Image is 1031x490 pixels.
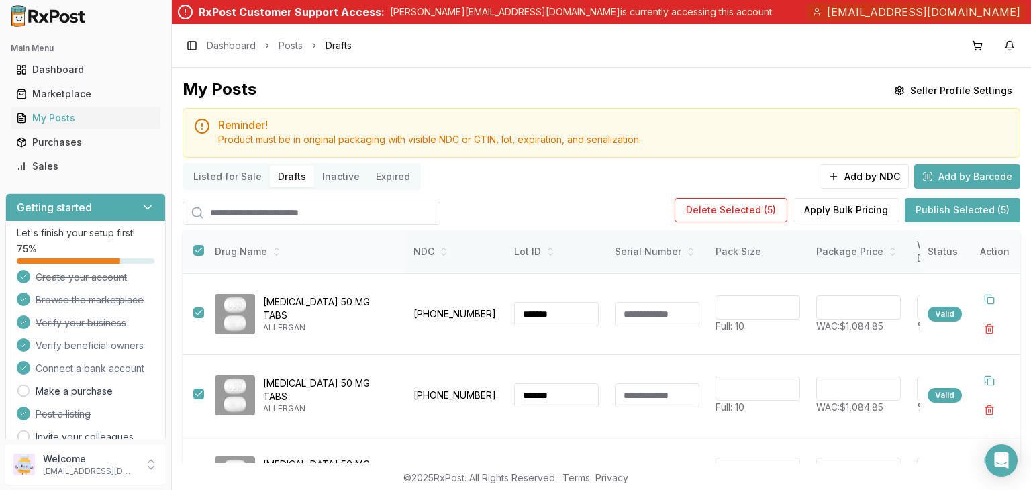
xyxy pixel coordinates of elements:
[36,385,113,398] a: Make a purchase
[716,401,744,413] span: Full: 10
[207,39,256,52] a: Dashboard
[207,39,352,52] nav: breadcrumb
[928,307,962,322] div: Valid
[215,294,255,334] img: Ubrelvy 50 MG TABS
[977,369,1001,393] button: Duplicate
[985,444,1018,477] div: Open Intercom Messenger
[16,136,155,149] div: Purchases
[595,472,628,483] a: Privacy
[17,242,37,256] span: 75 %
[43,466,136,477] p: [EMAIL_ADDRESS][DOMAIN_NAME]
[514,245,599,258] div: Lot ID
[279,39,303,52] a: Posts
[413,307,498,321] p: [PHONE_NUMBER]
[917,238,972,265] div: WAC Discount
[16,111,155,125] div: My Posts
[218,119,1009,130] h5: Reminder!
[263,295,395,322] p: [MEDICAL_DATA] 50 MG TABS
[675,198,787,222] button: Delete Selected (5)
[11,154,160,179] a: Sales
[314,166,368,187] button: Inactive
[11,130,160,154] a: Purchases
[263,403,395,414] p: ALLERGAN
[16,63,155,77] div: Dashboard
[36,271,127,284] span: Create your account
[11,82,160,106] a: Marketplace
[263,322,395,333] p: ALLERGAN
[977,287,1001,311] button: Duplicate
[917,320,963,332] span: % of WAC
[820,164,909,189] button: Add by NDC
[615,245,699,258] div: Serial Number
[36,362,144,375] span: Connect a bank account
[390,5,774,19] p: [PERSON_NAME][EMAIL_ADDRESS][DOMAIN_NAME] is currently accessing this account.
[183,79,256,103] div: My Posts
[5,5,91,27] img: RxPost Logo
[716,320,744,332] span: Full: 10
[263,458,395,485] p: [MEDICAL_DATA] 50 MG TABS
[914,164,1020,189] button: Add by Barcode
[977,450,1001,474] button: Duplicate
[11,58,160,82] a: Dashboard
[215,375,255,415] img: Ubrelvy 50 MG TABS
[5,83,166,105] button: Marketplace
[270,166,314,187] button: Drafts
[816,401,883,413] span: WAC: $1,084.85
[5,107,166,129] button: My Posts
[977,398,1001,422] button: Delete
[11,106,160,130] a: My Posts
[199,4,385,20] div: RxPost Customer Support Access:
[13,454,35,475] img: User avatar
[36,339,144,352] span: Verify beneficial owners
[326,39,352,52] span: Drafts
[16,160,155,173] div: Sales
[215,245,395,258] div: Drug Name
[928,388,962,403] div: Valid
[17,226,154,240] p: Let's finish your setup first!
[905,198,1020,222] button: Publish Selected (5)
[218,133,1009,146] div: Product must be in original packaging with visible NDC or GTIN, lot, expiration, and serialization.
[36,293,144,307] span: Browse the marketplace
[36,407,91,421] span: Post a listing
[707,230,808,274] th: Pack Size
[920,230,970,274] th: Status
[36,430,134,444] a: Invite your colleagues
[263,377,395,403] p: [MEDICAL_DATA] 50 MG TABS
[185,166,270,187] button: Listed for Sale
[5,132,166,153] button: Purchases
[977,317,1001,341] button: Delete
[969,230,1020,274] th: Action
[413,389,498,402] p: [PHONE_NUMBER]
[827,4,1020,20] span: [EMAIL_ADDRESS][DOMAIN_NAME]
[917,401,963,413] span: % of WAC
[5,156,166,177] button: Sales
[17,199,92,215] h3: Getting started
[43,452,136,466] p: Welcome
[36,316,126,330] span: Verify your business
[413,245,498,258] div: NDC
[816,320,883,332] span: WAC: $1,084.85
[11,43,160,54] h2: Main Menu
[16,87,155,101] div: Marketplace
[5,59,166,81] button: Dashboard
[368,166,418,187] button: Expired
[886,79,1020,103] button: Seller Profile Settings
[793,198,899,222] button: Apply Bulk Pricing
[816,245,901,258] div: Package Price
[562,472,590,483] a: Terms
